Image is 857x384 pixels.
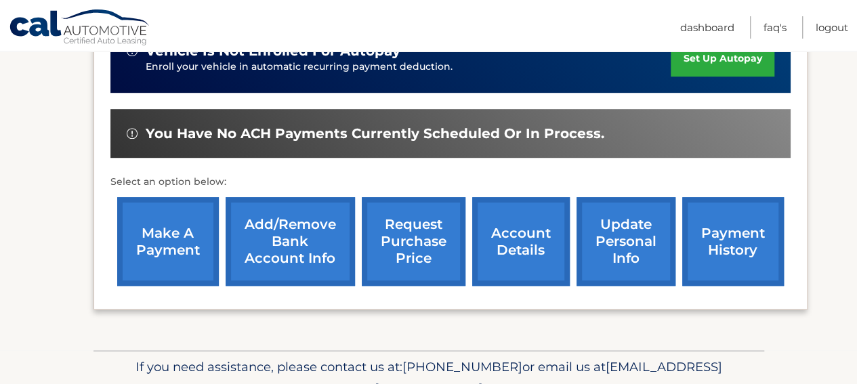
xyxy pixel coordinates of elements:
span: You have no ACH payments currently scheduled or in process. [146,125,604,142]
a: Add/Remove bank account info [226,197,355,286]
a: Cal Automotive [9,9,151,48]
a: Dashboard [680,16,734,39]
p: Select an option below: [110,174,791,190]
a: update personal info [577,197,675,286]
a: request purchase price [362,197,465,286]
p: Enroll your vehicle in automatic recurring payment deduction. [146,60,671,74]
img: alert-white.svg [127,128,138,139]
a: set up autopay [671,41,774,77]
a: Logout [816,16,848,39]
a: payment history [682,197,784,286]
a: FAQ's [764,16,787,39]
a: make a payment [117,197,219,286]
span: [PHONE_NUMBER] [402,359,522,375]
a: account details [472,197,570,286]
